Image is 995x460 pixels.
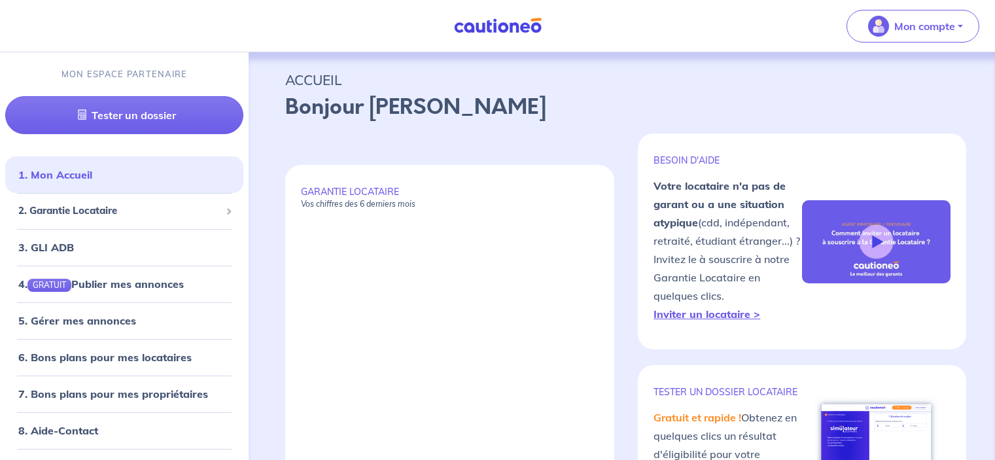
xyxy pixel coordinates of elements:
[5,381,243,407] div: 7. Bons plans pour mes propriétaires
[868,16,889,37] img: illu_account_valid_menu.svg
[5,198,243,224] div: 2. Garantie Locataire
[802,200,951,284] img: video-gli-new-none.jpg
[654,154,802,166] p: BESOIN D'AIDE
[5,308,243,334] div: 5. Gérer mes annonces
[894,18,955,34] p: Mon compte
[61,68,188,80] p: MON ESPACE PARTENAIRE
[18,277,184,291] a: 4.GRATUITPublier mes annonces
[5,162,243,188] div: 1. Mon Accueil
[654,411,741,424] em: Gratuit et rapide !
[18,314,136,327] a: 5. Gérer mes annonces
[18,168,92,181] a: 1. Mon Accueil
[654,177,802,323] p: (cdd, indépendant, retraité, étudiant étranger...) ? Invitez le à souscrire à notre Garantie Loca...
[285,68,958,92] p: ACCUEIL
[654,386,802,398] p: TESTER un dossier locataire
[449,18,547,34] img: Cautioneo
[5,344,243,370] div: 6. Bons plans pour mes locataires
[18,351,192,364] a: 6. Bons plans pour mes locataires
[285,92,958,123] p: Bonjour [PERSON_NAME]
[654,179,786,229] strong: Votre locataire n'a pas de garant ou a une situation atypique
[5,96,243,134] a: Tester un dossier
[5,271,243,297] div: 4.GRATUITPublier mes annonces
[18,424,98,437] a: 8. Aide-Contact
[18,387,208,400] a: 7. Bons plans pour mes propriétaires
[301,199,415,209] em: Vos chiffres des 6 derniers mois
[654,308,760,321] a: Inviter un locataire >
[847,10,979,43] button: illu_account_valid_menu.svgMon compte
[301,186,599,209] p: GARANTIE LOCATAIRE
[18,241,74,254] a: 3. GLI ADB
[5,234,243,260] div: 3. GLI ADB
[5,417,243,444] div: 8. Aide-Contact
[18,203,220,219] span: 2. Garantie Locataire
